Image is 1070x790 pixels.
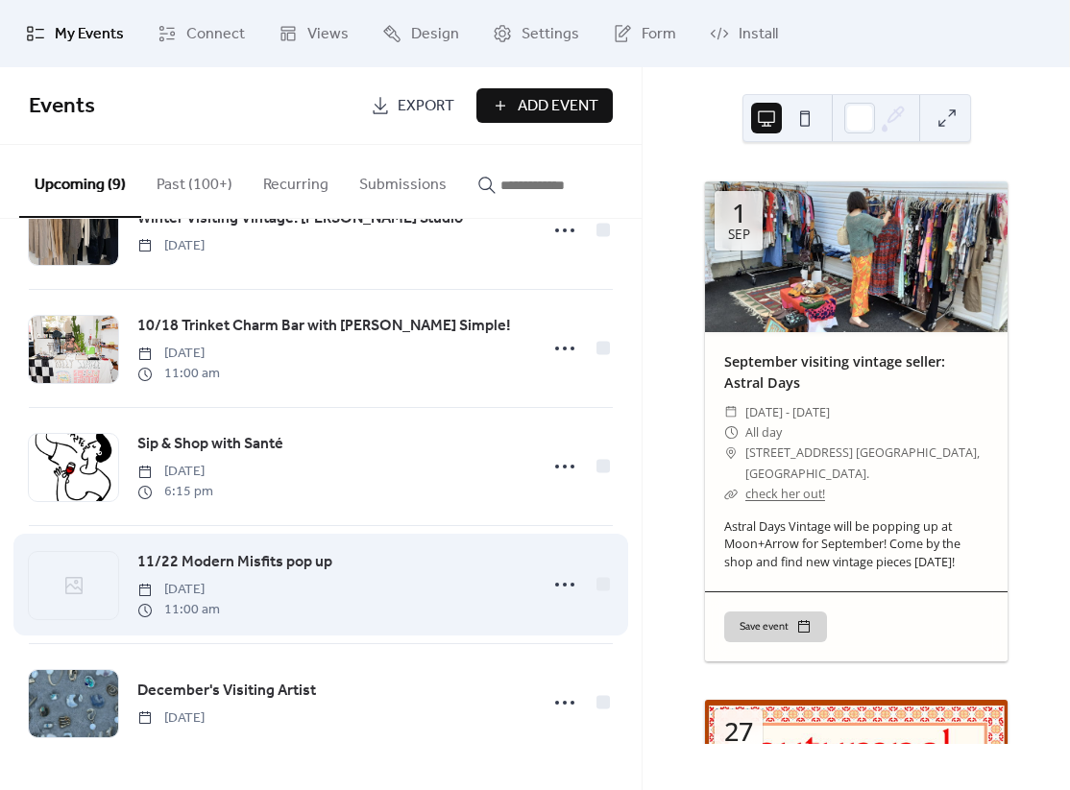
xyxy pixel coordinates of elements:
[478,8,594,60] a: Settings
[137,580,220,600] span: [DATE]
[745,402,830,422] span: [DATE] - [DATE]
[141,145,248,216] button: Past (100+)
[642,23,676,46] span: Form
[695,8,792,60] a: Install
[724,443,738,463] div: ​
[598,8,691,60] a: Form
[137,680,316,703] span: December's Visiting Artist
[728,228,750,242] div: Sep
[137,708,205,729] span: [DATE]
[476,88,613,123] button: Add Event
[368,8,474,60] a: Design
[55,23,124,46] span: My Events
[724,352,945,392] a: September visiting vintage seller: Astral Days
[137,364,220,384] span: 11:00 am
[137,550,332,575] a: 11/22 Modern Misfits pop up
[739,23,778,46] span: Install
[137,206,463,231] a: Winter Visiting Vintage: [PERSON_NAME] Studio
[137,344,220,364] span: [DATE]
[29,85,95,128] span: Events
[19,145,141,218] button: Upcoming (9)
[143,8,259,60] a: Connect
[137,432,283,457] a: Sip & Shop with Santé
[137,600,220,620] span: 11:00 am
[137,207,463,230] span: Winter Visiting Vintage: [PERSON_NAME] Studio
[264,8,363,60] a: Views
[344,145,462,216] button: Submissions
[137,314,511,339] a: 10/18 Trinket Charm Bar with [PERSON_NAME] Simple!
[745,443,988,484] span: [STREET_ADDRESS] [GEOGRAPHIC_DATA], [GEOGRAPHIC_DATA].
[724,718,753,744] div: 27
[705,518,1008,573] div: Astral Days Vintage will be popping up at Moon+Arrow for September! Come by the shop and find new...
[137,315,511,338] span: 10/18 Trinket Charm Bar with [PERSON_NAME] Simple!
[745,486,825,502] a: check her out!
[411,23,459,46] span: Design
[724,422,738,443] div: ​
[137,482,213,502] span: 6:15 pm
[137,462,213,482] span: [DATE]
[137,433,283,456] span: Sip & Shop with Santé
[518,95,598,118] span: Add Event
[522,23,579,46] span: Settings
[248,145,344,216] button: Recurring
[724,484,738,504] div: ​
[732,200,746,226] div: 1
[356,88,469,123] a: Export
[724,402,738,422] div: ​
[307,23,349,46] span: Views
[137,679,316,704] a: December's Visiting Artist
[137,236,205,256] span: [DATE]
[724,611,827,642] button: Save event
[398,95,454,118] span: Export
[186,23,245,46] span: Connect
[12,8,138,60] a: My Events
[745,422,782,443] span: All day
[137,551,332,574] span: 11/22 Modern Misfits pop up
